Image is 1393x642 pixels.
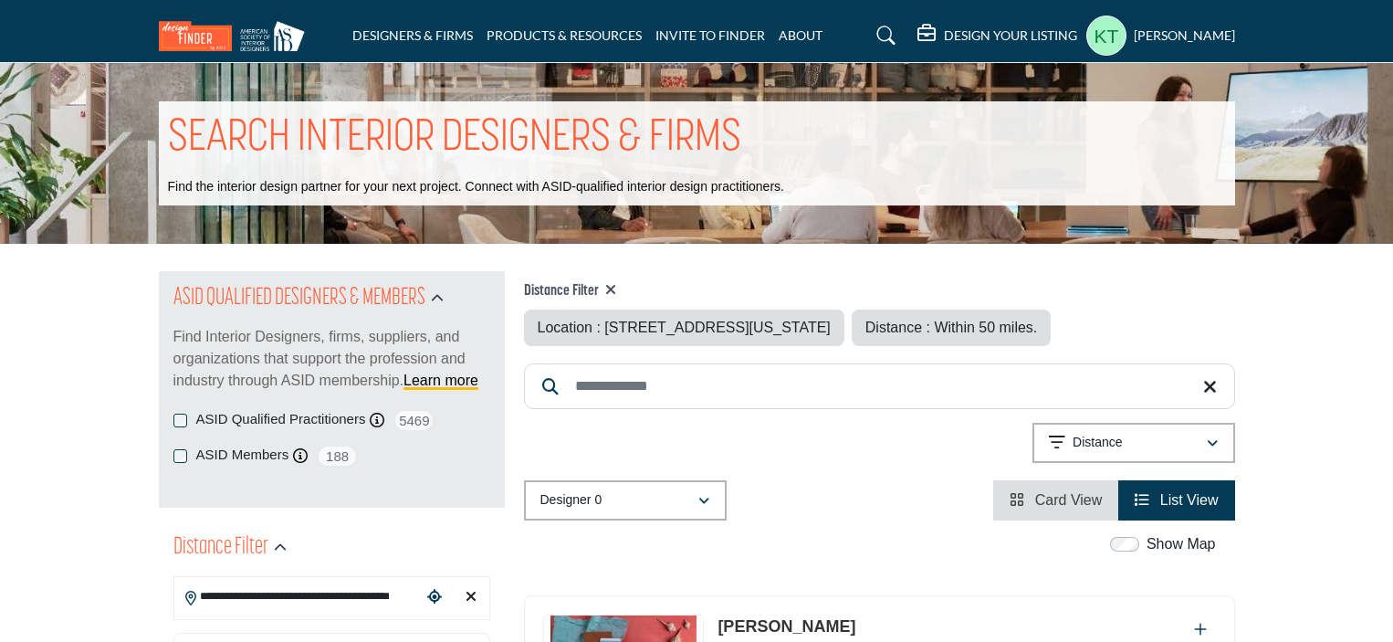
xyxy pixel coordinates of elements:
[944,27,1077,44] h5: DESIGN YOUR LISTING
[173,449,187,463] input: ASID Members checkbox
[393,409,435,432] span: 5469
[1147,533,1216,555] label: Show Map
[859,21,907,50] a: Search
[173,414,187,427] input: ASID Qualified Practitioners checkbox
[524,480,727,521] button: Designer 0
[457,578,485,617] div: Clear search location
[524,282,1052,300] h4: Distance Filter
[196,409,366,430] label: ASID Qualified Practitioners
[174,579,421,615] input: Search Location
[159,21,314,51] img: Site Logo
[917,25,1077,47] div: DESIGN YOUR LISTING
[1135,492,1218,508] a: View List
[173,282,425,315] h2: ASID QUALIFIED DESIGNERS & MEMBERS
[168,178,784,196] p: Find the interior design partner for your next project. Connect with ASID-qualified interior desi...
[865,320,1038,335] span: Distance : Within 50 miles.
[1160,492,1219,508] span: List View
[1194,622,1207,637] a: Add To List
[524,363,1235,409] input: Search Keyword
[717,617,855,636] a: [PERSON_NAME]
[1134,26,1235,45] h5: [PERSON_NAME]
[352,27,473,43] a: DESIGNERS & FIRMS
[421,578,448,617] div: Choose your current location
[1035,492,1103,508] span: Card View
[540,491,602,510] p: Designer 0
[538,320,831,335] span: Location : [STREET_ADDRESS][US_STATE]
[655,27,765,43] a: INVITE TO FINDER
[168,111,741,167] h1: SEARCH INTERIOR DESIGNERS & FIRMS
[993,480,1118,521] li: Card View
[1032,423,1235,463] button: Distance
[173,531,268,564] h2: Distance Filter
[317,445,358,468] span: 188
[779,27,822,43] a: ABOUT
[1010,492,1102,508] a: View Card
[196,445,289,466] label: ASID Members
[1073,434,1122,452] p: Distance
[717,615,855,639] p: Elizabeth Von Lehe
[1118,480,1234,521] li: List View
[1086,16,1126,56] button: Show hide supplier dropdown
[173,326,490,392] p: Find Interior Designers, firms, suppliers, and organizations that support the profession and indu...
[487,27,642,43] a: PRODUCTS & RESOURCES
[403,373,478,388] a: Learn more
